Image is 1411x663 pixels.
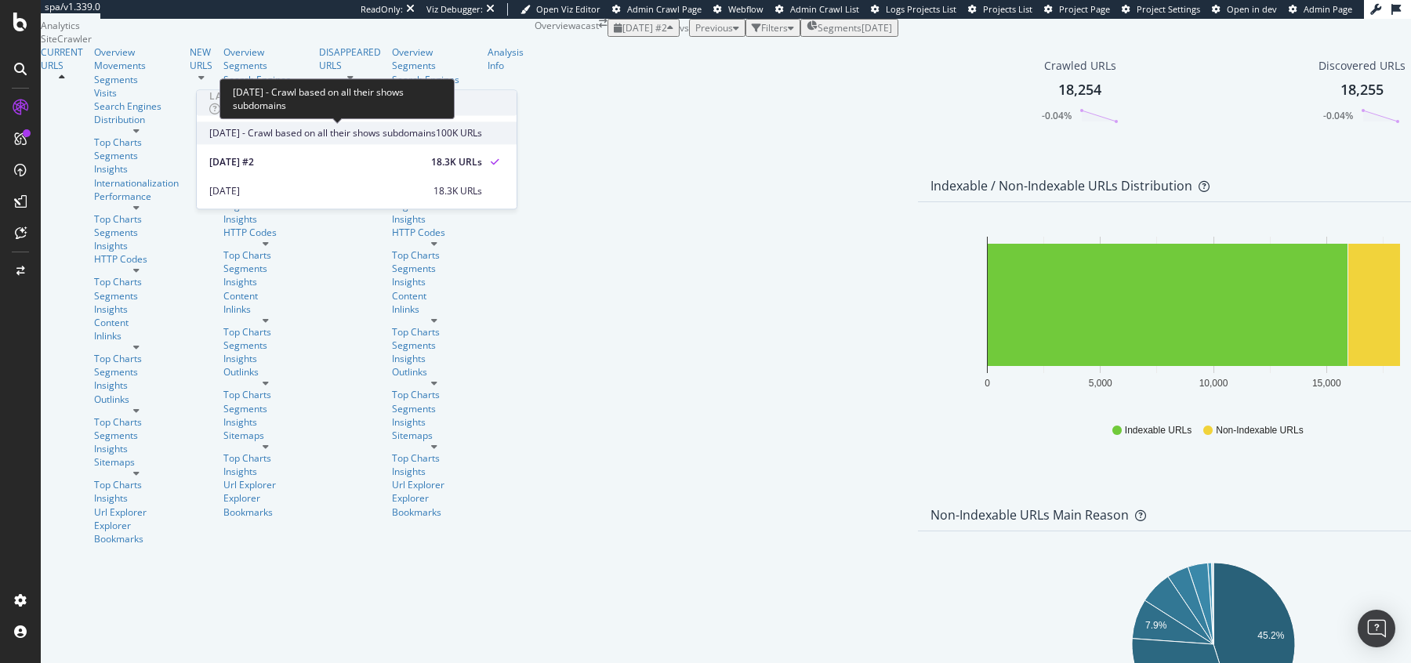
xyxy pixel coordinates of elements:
a: Search Engines [223,73,291,86]
span: Previous [695,21,733,34]
button: Filters [745,19,800,37]
div: Insights [94,239,179,252]
a: Insights [392,352,477,365]
span: Admin Page [1304,3,1352,15]
div: HTTP Codes [94,252,179,266]
a: Sitemaps [392,429,477,442]
div: [DATE] [209,184,433,198]
a: Inlinks [94,329,179,342]
a: Insights [94,379,179,392]
div: Segments [94,73,179,86]
a: Overview [223,45,308,59]
a: Search Engines [94,100,161,113]
div: Top Charts [392,325,477,339]
text: 15,000 [1312,378,1341,389]
div: Top Charts [94,478,179,491]
a: HTTP Codes [392,226,477,239]
a: Insights [94,162,179,176]
a: DISAPPEARED URLS [319,45,381,72]
div: Insights [392,465,477,478]
a: Analysis Info [488,45,524,72]
div: Outlinks [94,393,179,406]
div: Segments [94,429,179,442]
div: Last 10 Crawls [209,89,291,103]
a: Outlinks [392,365,477,379]
a: Insights [223,352,308,365]
span: Webflow [728,3,764,15]
a: Top Charts [94,415,179,429]
a: Insights [223,212,308,226]
div: Inlinks [392,303,477,316]
a: Explorer Bookmarks [392,491,477,518]
a: Sitemaps [94,455,179,469]
div: Indexable / Non-Indexable URLs Distribution [930,178,1192,194]
a: Sitemaps [223,429,308,442]
div: 18.3K URLs [431,155,482,169]
a: Segments [392,262,477,275]
div: Top Charts [223,388,308,401]
div: Segments [223,262,308,275]
text: 10,000 [1199,378,1228,389]
a: Top Charts [223,325,308,339]
button: Previous [689,19,745,37]
a: Insights [94,491,179,505]
div: 18,255 [1340,80,1384,100]
a: Insights [392,212,477,226]
a: Overview [392,45,477,59]
div: Analytics [41,19,535,32]
a: Insights [223,415,308,429]
div: arrow-right-arrow-left [599,19,608,28]
div: Content [392,289,477,303]
a: Movements [94,59,179,72]
text: 5,000 [1089,378,1112,389]
div: Viz Debugger: [426,3,483,16]
a: Insights [94,442,179,455]
span: Project Settings [1137,3,1200,15]
div: Filters [761,21,788,34]
a: Segments [392,402,477,415]
div: Top Charts [94,136,179,149]
a: Segments [392,339,477,352]
span: Projects List [983,3,1032,15]
a: Content [223,289,308,303]
div: Crawled URLs [1044,58,1116,74]
div: ReadOnly: [361,3,403,16]
div: Discovered URLs [1319,58,1406,74]
a: Project Settings [1122,3,1200,16]
a: NEW URLS [190,45,212,72]
span: Non-Indexable URLs [1216,424,1303,437]
a: Distribution [94,113,179,126]
a: Segments [94,289,179,303]
a: Segments [392,59,477,72]
a: Admin Page [1289,3,1352,16]
a: Content [94,316,179,329]
a: Webflow [713,3,764,16]
a: Logs Projects List [871,3,956,16]
div: Segments [223,402,308,415]
a: Url Explorer [94,505,179,519]
a: CURRENT URLS [41,45,83,72]
div: Insights [392,415,477,429]
text: 45.2% [1257,630,1284,641]
a: Performance [94,190,179,203]
text: 7.9% [1145,620,1167,631]
a: Insights [392,275,477,288]
a: HTTP Codes [223,226,308,239]
a: Segments [94,149,179,162]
